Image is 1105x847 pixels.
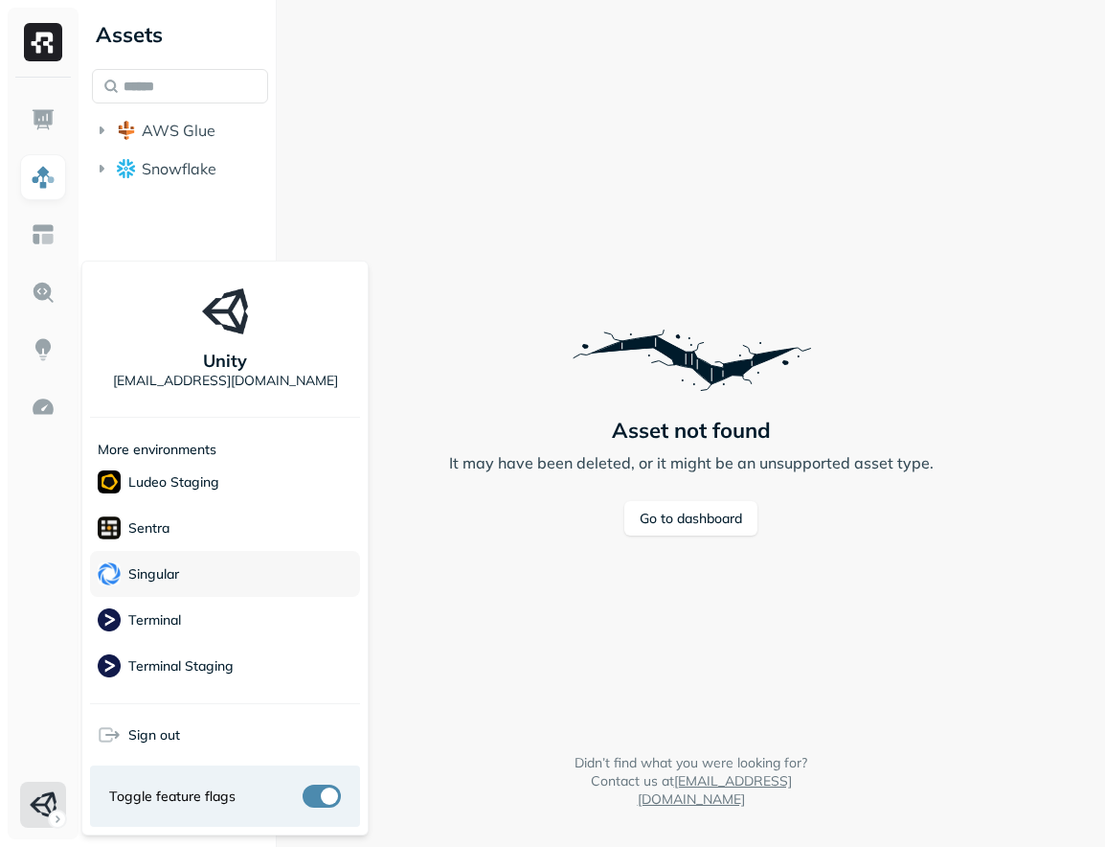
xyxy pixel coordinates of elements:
[98,654,121,677] img: Terminal Staging
[203,350,247,372] p: Unity
[128,726,180,744] span: Sign out
[202,288,248,334] img: Unity
[113,372,338,390] p: [EMAIL_ADDRESS][DOMAIN_NAME]
[128,657,234,675] p: Terminal Staging
[128,473,219,492] p: Ludeo Staging
[128,611,181,630] p: Terminal
[98,441,216,459] p: More environments
[98,562,121,585] img: Singular
[109,788,236,806] span: Toggle feature flags
[98,608,121,631] img: Terminal
[128,565,179,584] p: Singular
[128,519,169,538] p: Sentra
[98,470,121,493] img: Ludeo Staging
[98,516,121,539] img: Sentra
